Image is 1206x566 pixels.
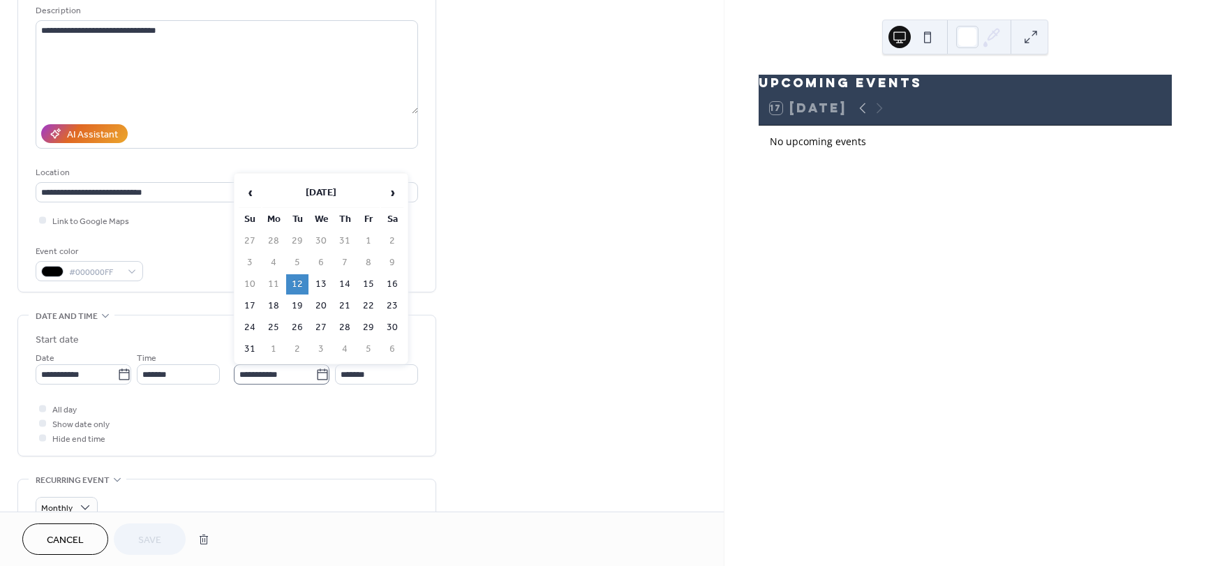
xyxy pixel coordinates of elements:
[334,253,356,273] td: 7
[47,533,84,548] span: Cancel
[381,253,403,273] td: 9
[239,179,260,207] span: ‹
[334,318,356,338] td: 28
[239,274,261,295] td: 10
[310,209,332,230] th: We
[310,339,332,359] td: 3
[357,253,380,273] td: 8
[286,296,308,316] td: 19
[770,134,1161,149] div: No upcoming events
[67,128,118,142] div: AI Assistant
[239,296,261,316] td: 17
[310,274,332,295] td: 13
[357,339,380,359] td: 5
[239,339,261,359] td: 31
[357,231,380,251] td: 1
[759,75,1172,91] div: Upcoming events
[357,274,380,295] td: 15
[52,417,110,432] span: Show date only
[52,214,129,229] span: Link to Google Maps
[262,274,285,295] td: 11
[310,253,332,273] td: 6
[52,432,105,447] span: Hide end time
[239,253,261,273] td: 3
[381,231,403,251] td: 2
[381,339,403,359] td: 6
[334,339,356,359] td: 4
[286,231,308,251] td: 29
[286,253,308,273] td: 5
[357,209,380,230] th: Fr
[36,333,79,348] div: Start date
[310,231,332,251] td: 30
[334,274,356,295] td: 14
[239,231,261,251] td: 27
[286,318,308,338] td: 26
[381,274,403,295] td: 16
[52,403,77,417] span: All day
[69,265,121,280] span: #000000FF
[286,274,308,295] td: 12
[36,3,415,18] div: Description
[382,179,403,207] span: ›
[239,209,261,230] th: Su
[36,309,98,324] span: Date and time
[137,351,156,366] span: Time
[381,296,403,316] td: 23
[36,165,415,180] div: Location
[262,253,285,273] td: 4
[36,244,140,259] div: Event color
[286,209,308,230] th: Tu
[262,178,380,208] th: [DATE]
[262,231,285,251] td: 28
[357,318,380,338] td: 29
[310,296,332,316] td: 20
[239,318,261,338] td: 24
[334,231,356,251] td: 31
[334,296,356,316] td: 21
[41,500,73,516] span: Monthly
[357,296,380,316] td: 22
[334,209,356,230] th: Th
[286,339,308,359] td: 2
[36,473,110,488] span: Recurring event
[262,339,285,359] td: 1
[262,318,285,338] td: 25
[381,318,403,338] td: 30
[381,209,403,230] th: Sa
[310,318,332,338] td: 27
[41,124,128,143] button: AI Assistant
[262,209,285,230] th: Mo
[22,523,108,555] button: Cancel
[36,351,54,366] span: Date
[262,296,285,316] td: 18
